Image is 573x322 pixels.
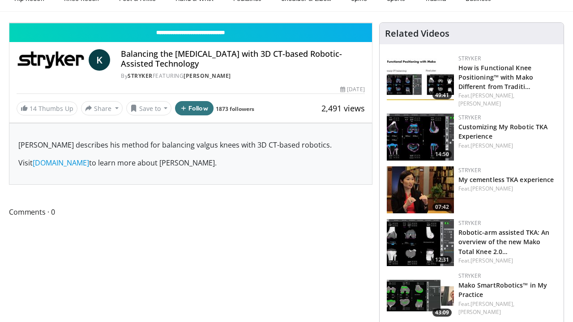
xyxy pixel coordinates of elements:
[470,185,513,192] a: [PERSON_NAME]
[385,28,449,39] h4: Related Videos
[387,55,454,102] a: 49:41
[458,308,501,316] a: [PERSON_NAME]
[17,102,77,115] a: 14 Thumbs Up
[387,166,454,213] a: 07:42
[128,72,153,80] a: Stryker
[387,114,454,161] img: 26055920-f7a6-407f-820a-2bd18e419f3d.150x105_q85_crop-smart_upscale.jpg
[458,300,556,316] div: Feat.
[458,281,547,299] a: Mako SmartRobotics™ in My Practice
[30,104,37,113] span: 14
[470,92,514,99] a: [PERSON_NAME],
[387,272,454,319] img: 6447fcf3-292f-4e91-9cb4-69224776b4c9.150x105_q85_crop-smart_upscale.jpg
[18,140,363,150] p: [PERSON_NAME] describes his method for balancing valgus knees with 3D CT-based robotics.
[387,219,454,266] a: 12:31
[458,114,481,121] a: Stryker
[458,272,481,280] a: Stryker
[89,49,110,71] a: K
[470,300,514,308] a: [PERSON_NAME],
[432,150,452,158] span: 14:50
[121,49,364,68] h4: Balancing the [MEDICAL_DATA] with 3D CT-based Robotic-Assisted Technology
[33,158,89,168] a: [DOMAIN_NAME]
[470,142,513,149] a: [PERSON_NAME]
[470,257,513,264] a: [PERSON_NAME]
[458,175,554,184] a: My cementless TKA experience
[387,219,454,266] img: 3ed3d49b-c22b-49e8-bd74-1d9565e20b04.150x105_q85_crop-smart_upscale.jpg
[458,100,501,107] a: [PERSON_NAME]
[458,64,533,91] a: How is Functional Knee Positioning™ with Mako Different from Traditi…
[387,272,454,319] a: 43:09
[432,256,452,264] span: 12:31
[340,85,364,93] div: [DATE]
[458,228,550,255] a: Robotic-arm assisted TKA: An overview of the new Mako Total Knee 2.0…
[17,49,85,71] img: Stryker
[458,142,556,150] div: Feat.
[432,203,452,211] span: 07:42
[9,206,372,218] span: Comments 0
[184,72,231,80] a: [PERSON_NAME]
[216,105,254,113] a: 1873 followers
[458,257,556,265] div: Feat.
[432,309,452,317] span: 43:09
[387,55,454,102] img: ffdd9326-d8c6-4f24-b7c0-24c655ed4ab2.150x105_q85_crop-smart_upscale.jpg
[458,219,481,227] a: Stryker
[81,101,123,115] button: Share
[432,91,452,99] span: 49:41
[387,166,454,213] img: 4b492601-1f86-4970-ad60-0382e120d266.150x105_q85_crop-smart_upscale.jpg
[121,72,364,80] div: By FEATURING
[18,157,363,168] p: Visit to learn more about [PERSON_NAME].
[458,92,556,108] div: Feat.
[458,166,481,174] a: Stryker
[175,101,214,115] button: Follow
[458,185,556,193] div: Feat.
[321,103,365,114] span: 2,491 views
[458,123,548,140] a: Customizing My Robotic TKA Experience
[387,114,454,161] a: 14:50
[126,101,172,115] button: Save to
[458,55,481,62] a: Stryker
